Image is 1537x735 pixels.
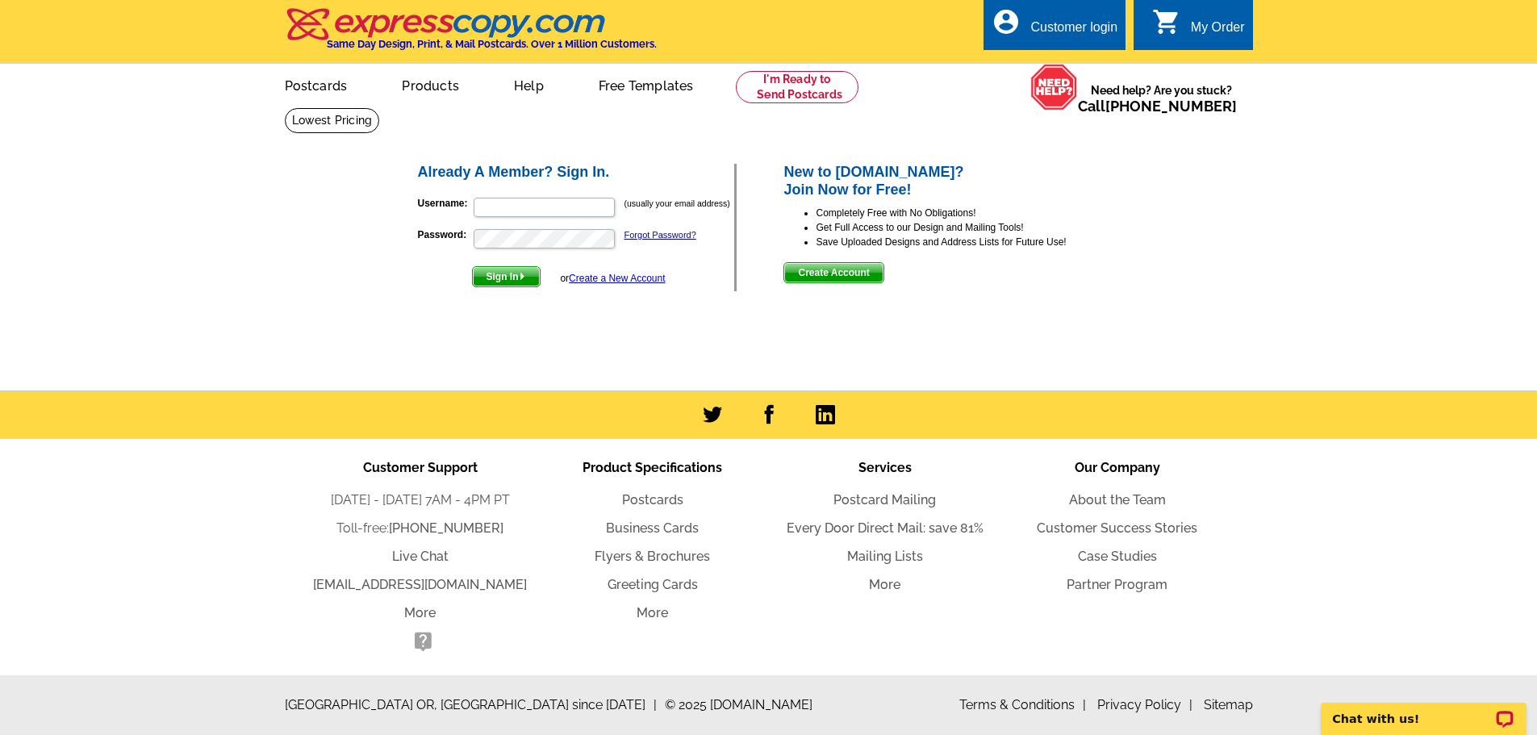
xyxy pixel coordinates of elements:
[992,18,1117,38] a: account_circle Customer login
[313,577,527,592] a: [EMAIL_ADDRESS][DOMAIN_NAME]
[376,65,485,103] a: Products
[1152,7,1181,36] i: shopping_cart
[1310,684,1537,735] iframe: LiveChat chat widget
[1152,18,1245,38] a: shopping_cart My Order
[606,520,699,536] a: Business Cards
[595,549,710,564] a: Flyers & Brochures
[624,198,730,208] small: (usually your email address)
[285,19,657,50] a: Same Day Design, Print, & Mail Postcards. Over 1 Million Customers.
[784,263,883,282] span: Create Account
[418,164,735,182] h2: Already A Member? Sign In.
[285,695,657,715] span: [GEOGRAPHIC_DATA] OR, [GEOGRAPHIC_DATA] since [DATE]
[389,520,503,536] a: [PHONE_NUMBER]
[787,520,984,536] a: Every Door Direct Mail: save 81%
[624,230,696,240] a: Forgot Password?
[1067,577,1167,592] a: Partner Program
[665,695,812,715] span: © 2025 [DOMAIN_NAME]
[1030,20,1117,43] div: Customer login
[1037,520,1197,536] a: Customer Success Stories
[519,273,526,280] img: button-next-arrow-white.png
[418,196,472,211] label: Username:
[259,65,374,103] a: Postcards
[816,206,1121,220] li: Completely Free with No Obligations!
[1075,460,1160,475] span: Our Company
[1191,20,1245,43] div: My Order
[583,460,722,475] span: Product Specifications
[327,38,657,50] h4: Same Day Design, Print, & Mail Postcards. Over 1 Million Customers.
[1204,697,1253,712] a: Sitemap
[304,519,537,538] li: Toll-free:
[560,271,665,286] div: or
[1078,549,1157,564] a: Case Studies
[569,273,665,284] a: Create a New Account
[1078,98,1237,115] span: Call
[392,549,449,564] a: Live Chat
[783,164,1121,198] h2: New to [DOMAIN_NAME]? Join Now for Free!
[816,220,1121,235] li: Get Full Access to our Design and Mailing Tools!
[1030,64,1078,111] img: help
[869,577,900,592] a: More
[1105,98,1237,115] a: [PHONE_NUMBER]
[1069,492,1166,507] a: About the Team
[472,266,541,287] button: Sign In
[858,460,912,475] span: Services
[637,605,668,620] a: More
[783,262,883,283] button: Create Account
[573,65,720,103] a: Free Templates
[1097,697,1192,712] a: Privacy Policy
[992,7,1021,36] i: account_circle
[488,65,570,103] a: Help
[608,577,698,592] a: Greeting Cards
[304,491,537,510] li: [DATE] - [DATE] 7AM - 4PM PT
[833,492,936,507] a: Postcard Mailing
[816,235,1121,249] li: Save Uploaded Designs and Address Lists for Future Use!
[847,549,923,564] a: Mailing Lists
[404,605,436,620] a: More
[418,228,472,242] label: Password:
[1078,82,1245,115] span: Need help? Are you stuck?
[959,697,1086,712] a: Terms & Conditions
[473,267,540,286] span: Sign In
[363,460,478,475] span: Customer Support
[622,492,683,507] a: Postcards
